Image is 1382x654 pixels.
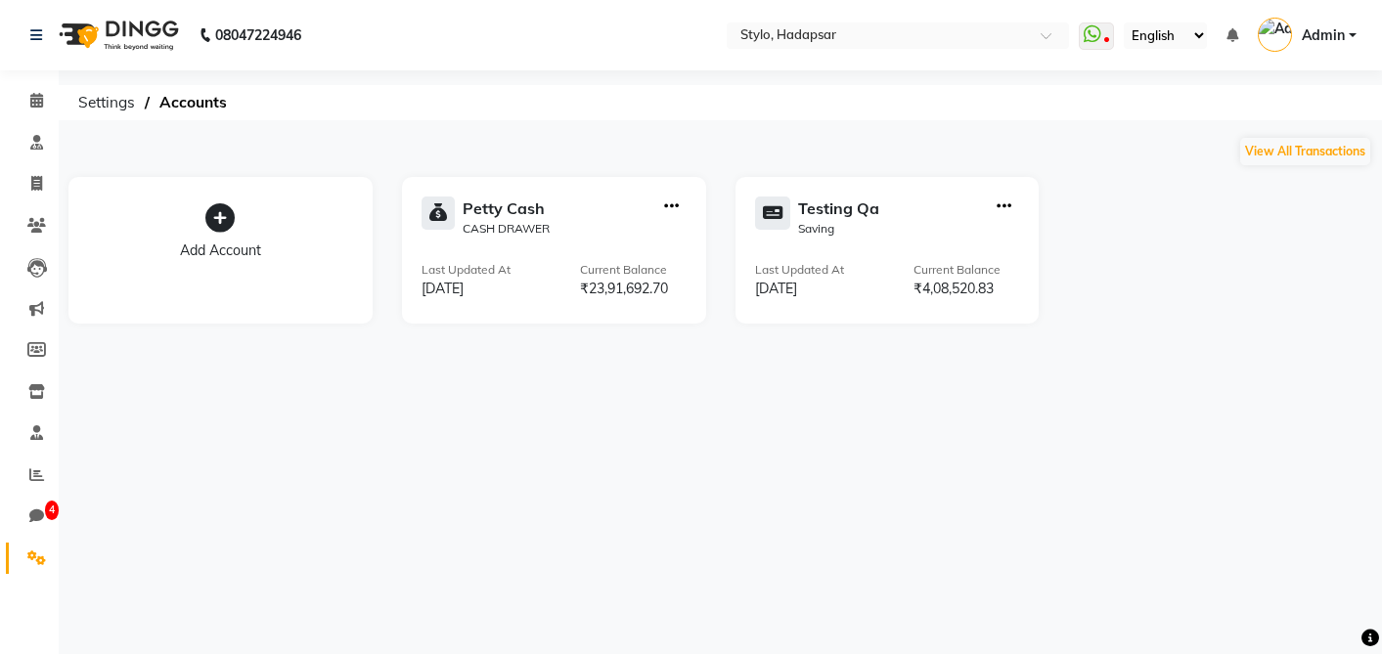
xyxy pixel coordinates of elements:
[1302,25,1345,46] span: Admin
[45,501,59,520] span: 4
[6,501,53,533] a: 4
[1258,18,1292,52] img: Admin
[914,279,1019,299] div: ₹4,08,520.83
[215,8,301,63] b: 08047224946
[914,261,1019,279] div: Current Balance
[422,279,511,299] div: [DATE]
[88,240,353,261] div: Add Account
[50,8,184,63] img: logo
[580,279,686,299] div: ₹23,91,692.70
[580,261,686,279] div: Current Balance
[798,196,879,220] div: Testing Qa
[463,196,550,220] div: Petty Cash
[1240,138,1370,165] button: View All Transactions
[755,279,844,299] div: [DATE]
[463,220,550,238] div: CASH DRAWER
[422,261,511,279] div: Last Updated At
[68,85,145,120] span: Settings
[798,220,879,238] div: Saving
[755,261,844,279] div: Last Updated At
[150,85,237,120] span: Accounts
